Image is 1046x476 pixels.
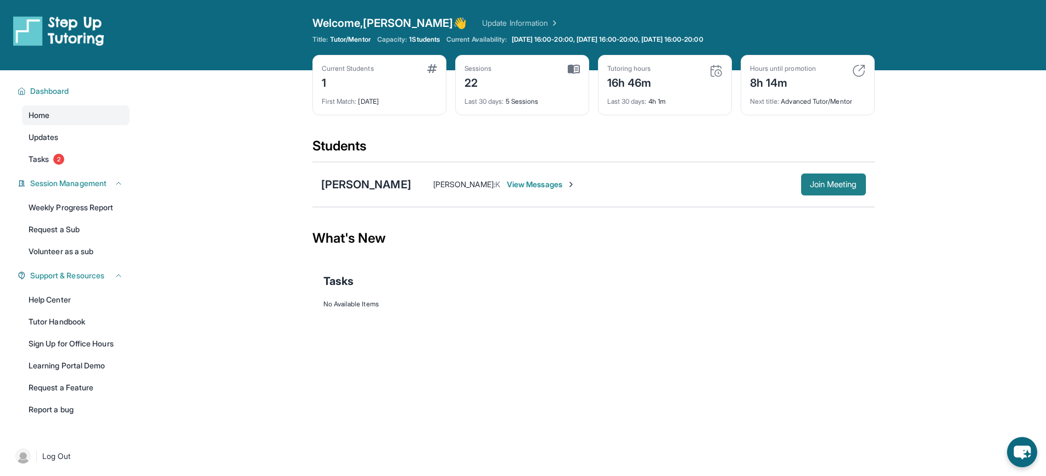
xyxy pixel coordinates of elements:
span: Home [29,110,49,121]
span: Current Availability: [446,35,507,44]
a: |Log Out [11,444,130,468]
span: Welcome, [PERSON_NAME] 👋 [312,15,467,31]
span: Join Meeting [810,181,857,188]
div: What's New [312,214,875,262]
button: Session Management [26,178,123,189]
div: 5 Sessions [465,91,580,106]
img: card [852,64,865,77]
div: Students [312,137,875,161]
a: Help Center [22,290,130,310]
span: Capacity: [377,35,407,44]
span: K [495,180,500,189]
div: Hours until promotion [750,64,816,73]
span: Next title : [750,97,780,105]
img: Chevron-Right [567,180,575,189]
div: Sessions [465,64,492,73]
button: Dashboard [26,86,123,97]
div: Tutoring hours [607,64,652,73]
button: Join Meeting [801,173,866,195]
a: Request a Feature [22,378,130,397]
a: Weekly Progress Report [22,198,130,217]
span: Last 30 days : [465,97,504,105]
div: 22 [465,73,492,91]
a: Tutor Handbook [22,312,130,332]
img: card [709,64,723,77]
span: Tasks [323,273,354,289]
span: Log Out [42,451,71,462]
span: Title: [312,35,328,44]
span: Session Management [30,178,107,189]
span: | [35,450,38,463]
a: Update Information [482,18,559,29]
div: [DATE] [322,91,437,106]
span: Support & Resources [30,270,104,281]
div: 4h 1m [607,91,723,106]
span: Tutor/Mentor [330,35,371,44]
span: Tasks [29,154,49,165]
span: [DATE] 16:00-20:00, [DATE] 16:00-20:00, [DATE] 16:00-20:00 [512,35,703,44]
img: card [568,64,580,74]
img: user-img [15,449,31,464]
div: Advanced Tutor/Mentor [750,91,865,106]
a: [DATE] 16:00-20:00, [DATE] 16:00-20:00, [DATE] 16:00-20:00 [510,35,706,44]
span: 1 Students [409,35,440,44]
a: Home [22,105,130,125]
span: Updates [29,132,59,143]
a: Sign Up for Office Hours [22,334,130,354]
div: 16h 46m [607,73,652,91]
a: Volunteer as a sub [22,242,130,261]
div: 8h 14m [750,73,816,91]
span: Dashboard [30,86,69,97]
img: card [427,64,437,73]
a: Report a bug [22,400,130,419]
span: Last 30 days : [607,97,647,105]
span: First Match : [322,97,357,105]
div: 1 [322,73,374,91]
button: chat-button [1007,437,1037,467]
a: Request a Sub [22,220,130,239]
span: View Messages [507,179,575,190]
a: Tasks2 [22,149,130,169]
div: [PERSON_NAME] [321,177,411,192]
a: Updates [22,127,130,147]
button: Support & Resources [26,270,123,281]
img: Chevron Right [548,18,559,29]
div: No Available Items [323,300,864,309]
div: Current Students [322,64,374,73]
span: [PERSON_NAME] : [433,180,495,189]
img: logo [13,15,104,46]
a: Learning Portal Demo [22,356,130,376]
span: 2 [53,154,64,165]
